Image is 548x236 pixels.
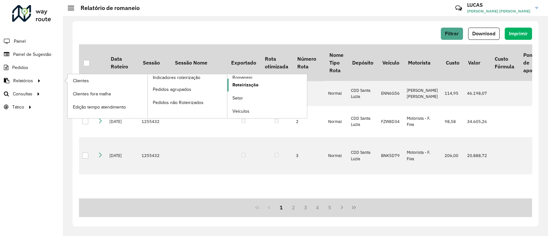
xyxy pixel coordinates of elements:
span: Setor [232,95,243,101]
th: Motorista [404,44,441,81]
td: ENN6G56 [378,81,404,106]
button: 5 [324,201,336,214]
span: Veículos [232,108,249,115]
span: Pedidos agrupados [153,86,191,93]
a: Clientes [68,74,147,87]
td: CDD Santa Luzia [348,106,378,137]
span: Painel de Sugestão [13,51,51,58]
th: Sessão [138,44,170,81]
td: Normal [325,81,348,106]
th: Ponto de apoio [519,44,541,81]
h2: Relatório de romaneio [74,4,140,12]
td: [DATE] [106,106,138,137]
button: Last Page [348,201,360,214]
button: 2 [287,201,300,214]
a: Romaneio [148,74,307,118]
td: CDD Santa Luzia [348,137,378,174]
span: Imprimir [509,31,528,36]
th: Data Roteiro [106,44,138,81]
td: 2 [293,106,325,137]
a: Edição tempo atendimento [68,101,147,113]
a: Setor [227,92,307,105]
th: Nome Tipo Rota [325,44,348,81]
td: BNK5D79 [378,137,404,174]
button: Next Page [336,201,348,214]
span: Clientes [73,77,89,84]
span: Pedidos não Roteirizados [153,99,204,106]
a: Pedidos não Roteirizados [148,96,227,109]
a: Contato Rápido [452,1,465,15]
h3: LUCAS [467,2,530,8]
td: 20.888,72 [464,137,490,174]
td: FZW8D34 [378,106,404,137]
td: Normal [325,137,348,174]
th: Depósito [348,44,378,81]
span: Consultas [13,91,32,97]
td: [DATE] [106,137,138,174]
span: Tático [12,104,24,110]
span: Edição tempo atendimento [73,104,126,110]
td: Motorista - F. Fixa [404,106,441,137]
th: Valor [464,44,490,81]
td: 206,00 [441,137,464,174]
td: CDD Santa Luzia [348,81,378,106]
span: Download [472,31,495,36]
span: Indicadores roteirização [153,74,200,81]
td: 1255432 [138,106,170,137]
th: Sessão Nome [170,44,227,81]
td: 46.198,07 [464,81,490,106]
button: 1 [275,201,287,214]
td: 1255432 [138,137,170,174]
th: Exportado [227,44,260,81]
td: 3 [293,137,325,174]
button: 4 [311,201,324,214]
td: 34.605,26 [464,106,490,137]
span: [PERSON_NAME] [PERSON_NAME] [467,8,530,14]
th: Veículo [378,44,404,81]
a: Veículos [227,105,307,118]
button: 3 [300,201,312,214]
td: 1 [293,81,325,106]
a: Indicadores roteirização [68,74,227,118]
span: Painel [14,38,26,45]
button: Filtrar [441,28,463,40]
th: Número Rota [293,44,325,81]
th: Custo [441,44,464,81]
span: Relatórios [13,77,33,84]
td: 114,95 [441,81,464,106]
span: Romaneio [232,74,252,81]
th: Custo Fórmula [490,44,518,81]
th: Rota otimizada [260,44,292,81]
button: Download [468,28,500,40]
span: Pedidos [12,64,28,71]
td: 98,58 [441,106,464,137]
span: Roteirização [232,82,258,88]
span: Clientes fora malha [73,91,111,97]
button: Imprimir [505,28,532,40]
a: Clientes fora malha [68,87,147,100]
td: Motorista - F. Fixa [404,137,441,174]
a: Pedidos agrupados [148,83,227,96]
td: [PERSON_NAME] [PERSON_NAME] [404,81,441,106]
a: Roteirização [227,79,307,92]
td: Normal [325,106,348,137]
span: Filtrar [445,31,459,36]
